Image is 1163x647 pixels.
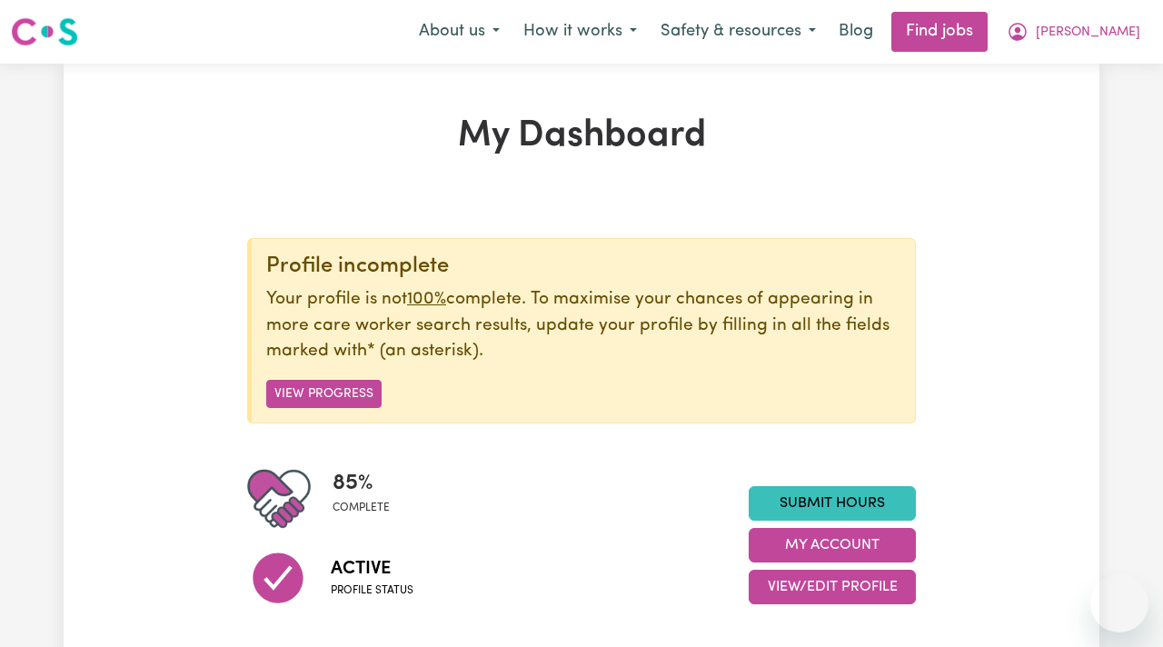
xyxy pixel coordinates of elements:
[407,13,512,51] button: About us
[333,500,390,516] span: complete
[749,528,916,562] button: My Account
[11,15,78,48] img: Careseekers logo
[749,486,916,521] a: Submit Hours
[266,287,900,365] p: Your profile is not complete. To maximise your chances of appearing in more care worker search re...
[649,13,828,51] button: Safety & resources
[1036,23,1140,43] span: [PERSON_NAME]
[266,380,382,408] button: View Progress
[266,254,900,280] div: Profile incomplete
[891,12,988,52] a: Find jobs
[1090,574,1148,632] iframe: Button to launch messaging window
[407,291,446,308] u: 100%
[367,343,479,360] span: an asterisk
[331,582,413,599] span: Profile status
[512,13,649,51] button: How it works
[995,13,1152,51] button: My Account
[247,114,916,158] h1: My Dashboard
[331,555,413,582] span: Active
[11,11,78,53] a: Careseekers logo
[828,12,884,52] a: Blog
[333,467,404,531] div: Profile completeness: 85%
[333,467,390,500] span: 85 %
[749,570,916,604] button: View/Edit Profile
